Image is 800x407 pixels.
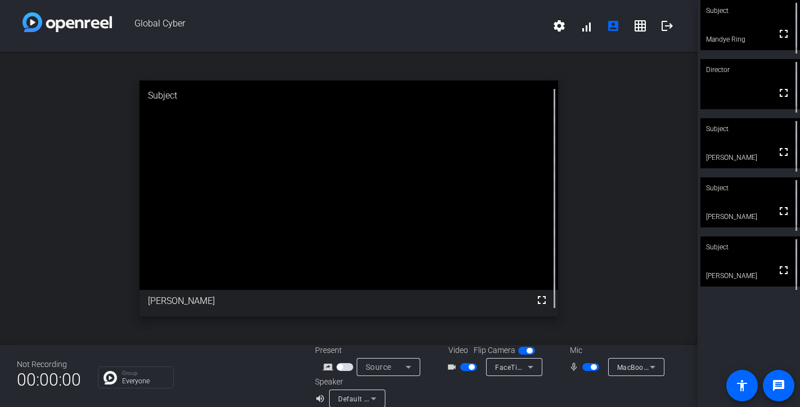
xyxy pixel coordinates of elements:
p: Group [122,370,168,376]
img: Chat Icon [104,371,117,384]
span: Default - MacBook Air Speakers (Built-in) [338,394,471,403]
mat-icon: mic_none [569,360,582,374]
mat-icon: logout [660,19,674,33]
mat-icon: account_box [606,19,620,33]
div: Not Recording [17,359,81,370]
img: white-gradient.svg [23,12,112,32]
mat-icon: screen_share_outline [323,360,336,374]
mat-icon: message [772,379,785,392]
span: Global Cyber [112,12,546,39]
div: Subject [140,80,558,111]
div: Director [700,59,800,80]
mat-icon: fullscreen [777,86,790,100]
mat-icon: fullscreen [777,263,790,277]
span: MacBook Air Microphone (Built-in) [617,363,730,372]
div: Speaker [315,376,383,388]
span: Flip Camera [474,345,515,356]
mat-icon: fullscreen [535,293,549,307]
button: signal_cellular_alt [573,12,600,39]
div: Subject [700,236,800,258]
p: Everyone [122,378,168,384]
mat-icon: videocam_outline [447,360,460,374]
div: Subject [700,177,800,199]
mat-icon: fullscreen [777,27,790,41]
mat-icon: grid_on [633,19,647,33]
span: 00:00:00 [17,366,81,393]
span: Source [366,363,392,372]
div: Present [315,345,428,356]
div: Subject [700,118,800,140]
mat-icon: volume_up [315,392,329,405]
span: FaceTime HD Camera (5B00:3AA6) [495,363,611,372]
mat-icon: fullscreen [777,145,790,159]
span: Video [448,345,468,356]
mat-icon: fullscreen [777,204,790,218]
mat-icon: settings [552,19,566,33]
mat-icon: accessibility [735,379,749,392]
div: Mic [559,345,671,356]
